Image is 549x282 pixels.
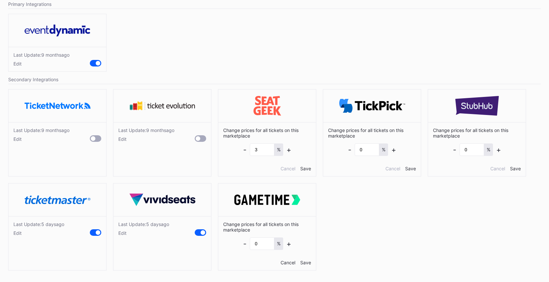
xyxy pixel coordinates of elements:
div: Cancel [281,166,295,171]
div: Save [300,260,311,265]
div: Edit [13,136,69,142]
div: % [484,143,493,156]
div: Change prices for all tickets on this marketplace [428,122,526,176]
div: - [348,145,351,154]
img: ticketmaster.svg [25,196,90,204]
img: seatGeek.svg [234,96,300,116]
div: Last Update: 5 days ago [13,221,64,227]
div: Secondary Integrations [8,75,541,84]
div: Change prices for all tickets on this marketplace [218,216,316,270]
div: + [286,145,291,154]
div: Save [405,166,416,171]
div: % [379,143,388,156]
div: Cancel [385,166,400,171]
div: Cancel [490,166,505,171]
img: gametime.svg [234,195,300,205]
div: Edit [118,136,174,142]
img: TickPick_logo.svg [339,99,405,113]
div: Last Update: 9 months ago [13,52,69,58]
img: eventDynamic.svg [25,25,90,36]
div: - [453,145,456,154]
div: Edit [118,230,169,236]
div: Edit [13,61,69,66]
div: % [274,143,283,156]
img: tevo.svg [129,101,195,110]
div: - [243,145,246,154]
div: Last Update: 9 months ago [13,127,69,133]
div: Last Update: 5 days ago [118,221,169,227]
img: stubHub.svg [444,96,510,116]
div: Edit [13,230,64,236]
div: Save [300,166,311,171]
div: Save [510,166,521,171]
div: + [391,145,396,154]
div: Change prices for all tickets on this marketplace [323,122,421,176]
div: Cancel [281,260,295,265]
img: ticketNetwork.png [25,103,90,109]
div: % [274,237,283,250]
div: + [496,145,501,154]
div: Change prices for all tickets on this marketplace [218,122,316,176]
img: vividSeats.svg [129,194,195,206]
div: + [286,239,291,248]
div: Last Update: 9 months ago [118,127,174,133]
div: - [243,239,246,248]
